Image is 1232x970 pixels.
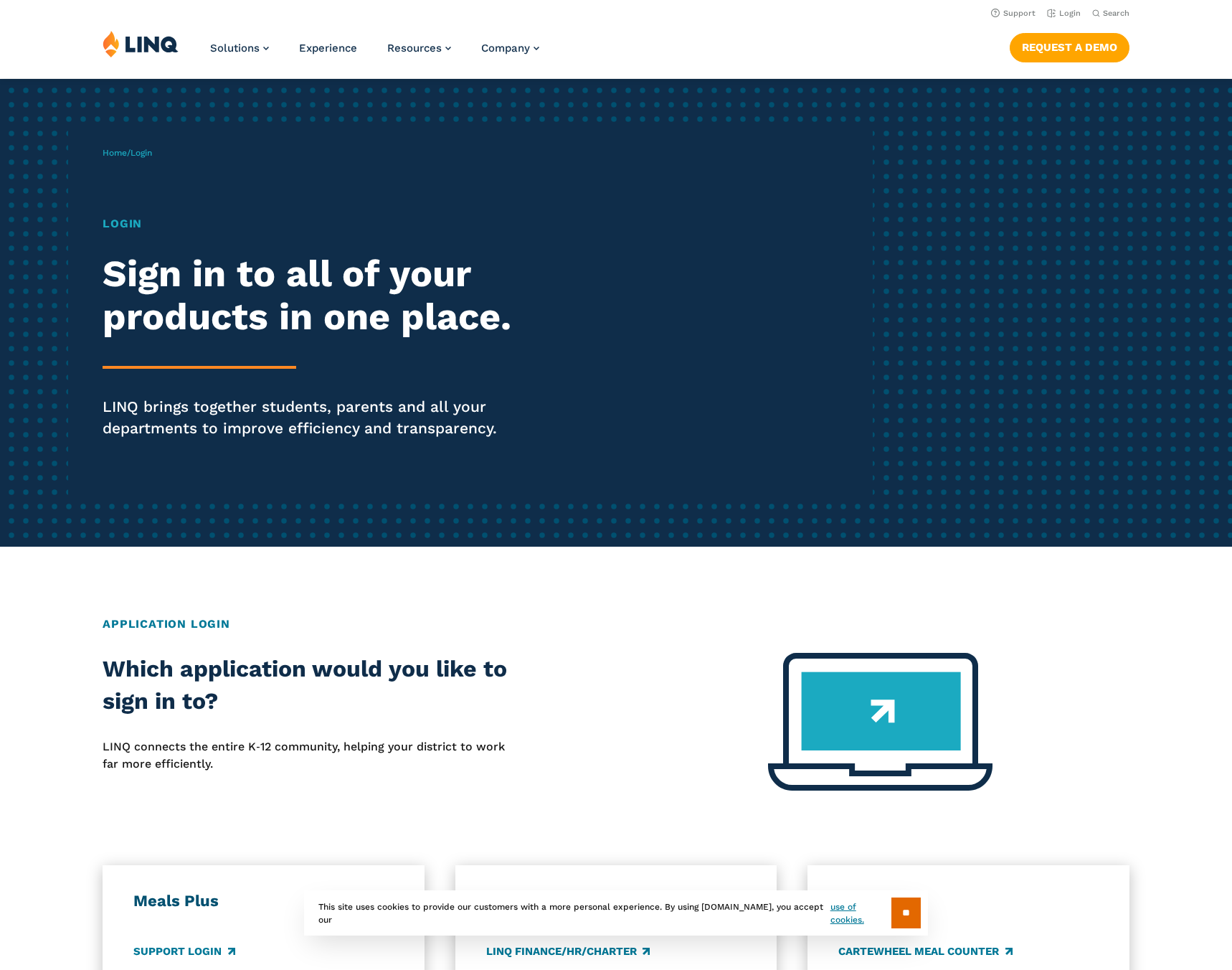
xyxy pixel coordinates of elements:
button: Open Search Bar [1092,8,1129,19]
span: / [103,148,152,158]
nav: Button Navigation [1010,30,1129,62]
span: Login [131,148,152,158]
span: Search [1103,9,1129,18]
h2: Sign in to all of your products in one place. [103,253,577,339]
a: Login [1047,9,1081,18]
a: Home [103,148,127,158]
a: use of cookies. [830,900,891,926]
a: Experience [299,42,357,55]
a: Solutions [210,42,269,55]
a: Support [991,9,1036,18]
nav: Primary Navigation [210,30,539,77]
h3: Meals Plus [133,891,393,911]
a: Company [481,42,539,55]
div: This site uses cookies to provide our customers with a more personal experience. By using [DOMAIN... [304,890,928,936]
p: LINQ connects the entire K‑12 community, helping your district to work far more efficiently. [103,738,512,773]
span: Company [481,42,530,55]
a: Request a Demo [1010,33,1129,62]
p: LINQ brings together students, parents and all your departments to improve efficiency and transpa... [103,396,577,439]
h2: Application Login [103,616,1129,633]
h3: Colyar [838,891,1098,911]
h2: Which application would you like to sign in to? [103,653,512,718]
a: Resources [387,42,451,55]
h1: Login [103,215,577,232]
span: Resources [387,42,442,55]
img: LINQ | K‑12 Software [103,30,179,57]
span: Solutions [210,42,260,55]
